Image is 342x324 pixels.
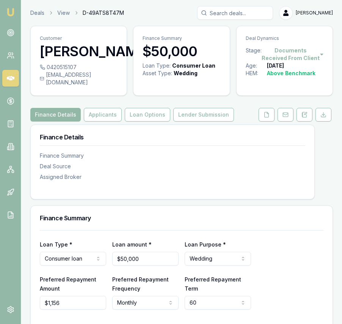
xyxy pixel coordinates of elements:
[40,152,305,160] div: Finance Summary
[262,47,323,62] button: Documents Received From Client
[143,44,220,59] h3: $50,000
[267,70,315,77] div: Above Benchmark
[30,108,82,122] a: Finance Details
[143,35,220,41] p: Finance Summary
[173,108,234,122] button: Lender Submission
[6,8,15,17] img: emu-icon-u.png
[40,276,96,292] label: Preferred Repayment Amount
[143,62,171,70] div: Loan Type:
[143,70,172,77] div: Asset Type :
[123,108,172,122] a: Loan Options
[40,134,305,140] h3: Finance Details
[197,6,273,20] input: Search deals
[112,241,152,248] label: Loan amount *
[30,108,81,122] button: Finance Details
[172,108,235,122] a: Lender Submission
[174,70,198,77] div: Wedding
[40,35,118,41] p: Customer
[84,108,122,122] button: Applicants
[40,63,118,71] div: 0420515107
[246,35,323,41] p: Deal Dynamics
[40,71,118,86] div: [EMAIL_ADDRESS][DOMAIN_NAME]
[40,173,305,181] div: Assigned Broker
[30,9,124,17] nav: breadcrumb
[40,296,106,310] input: $
[40,215,323,221] h3: Finance Summary
[246,47,262,62] div: Stage:
[40,241,72,248] label: Loan Type *
[246,62,267,70] div: Age:
[172,62,215,70] div: Consumer Loan
[296,10,333,16] span: [PERSON_NAME]
[125,108,170,122] button: Loan Options
[185,241,226,248] label: Loan Purpose *
[83,9,124,17] span: D-49ATS8T47M
[57,9,70,17] a: View
[30,9,44,17] a: Deals
[267,62,284,70] div: [DATE]
[112,276,169,292] label: Preferred Repayment Frequency
[112,252,179,266] input: $
[40,163,305,170] div: Deal Source
[185,276,241,292] label: Preferred Repayment Term
[40,44,118,59] h3: [PERSON_NAME]
[82,108,123,122] a: Applicants
[246,70,267,77] div: HEM:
